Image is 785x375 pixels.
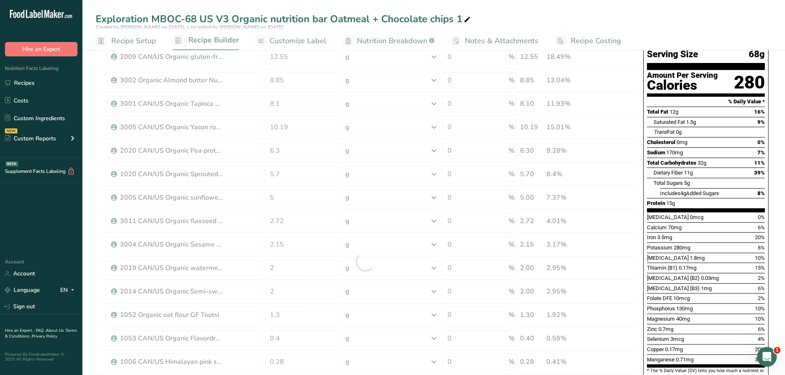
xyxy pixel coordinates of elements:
span: 1 [774,347,780,354]
span: 15g [666,200,675,206]
span: Copper [647,346,664,352]
a: Language [5,283,40,297]
span: Fat [654,129,675,135]
span: 15% [755,265,765,271]
div: NEW [5,128,17,133]
span: 11% [754,160,765,166]
span: 0g [676,129,682,135]
span: 6% [758,326,765,332]
span: Calcium [647,224,667,231]
span: 4% [758,336,765,342]
span: 0.17mg [679,265,696,271]
div: EN [60,285,77,295]
span: [MEDICAL_DATA] [647,255,689,261]
a: Privacy Policy [32,333,57,339]
div: 280 [734,72,765,93]
span: 3mcg [670,336,684,342]
span: 280mg [674,245,690,251]
span: Selenium [647,336,669,342]
span: 1.5g [686,119,696,125]
a: Hire an Expert . [5,328,34,333]
i: Trans [654,129,667,135]
span: [MEDICAL_DATA] [647,214,689,220]
span: 32g [698,160,706,166]
span: Manganese [647,356,675,363]
span: Cholesterol [647,139,675,145]
span: 170mg [666,149,683,156]
span: 10% [755,305,765,312]
span: 39% [754,170,765,176]
span: 11g [684,170,693,176]
span: Iron [647,234,656,240]
span: 0mcg [690,214,703,220]
span: 1.8mg [690,255,705,261]
span: Serving Size [647,49,698,60]
span: 6% [758,245,765,251]
span: 2% [758,275,765,281]
span: Includes Added Sugars [660,190,719,196]
span: 130mg [676,305,693,312]
iframe: Intercom live chat [757,347,777,367]
span: Zinc [647,326,657,332]
span: Saturated Fat [654,119,685,125]
div: Calories [647,79,718,91]
span: Folate DFE [647,295,672,301]
span: 2% [758,295,765,301]
div: BETA [5,161,18,166]
span: 5g [684,180,690,186]
span: Sodium [647,149,665,156]
span: 16% [754,109,765,115]
span: 0.17mg [665,346,683,352]
span: Created by [PERSON_NAME] on [DATE], Last edited by [PERSON_NAME] on [DATE] [96,24,284,30]
span: 6% [758,224,765,231]
span: Dietary Fiber [654,170,683,176]
div: Amount Per Serving [647,72,718,79]
span: Total Sugars [654,180,683,186]
span: 40mg [676,316,690,322]
span: 20% [755,346,765,352]
span: 0mg [677,139,687,145]
span: 20% [755,234,765,240]
span: 8% [757,190,765,196]
span: 9% [757,119,765,125]
section: % Daily Value * [647,97,765,107]
span: 68g [749,49,765,60]
span: 7% [757,149,765,156]
span: 0% [758,214,765,220]
span: 0% [757,139,765,145]
a: About Us . [46,328,66,333]
span: 1mg [701,285,712,291]
span: Protein [647,200,665,206]
a: FAQ . [36,328,46,333]
div: Custom Reports [5,134,56,143]
span: 0.03mg [701,275,719,281]
span: 6% [758,285,765,291]
a: Terms & Conditions . [5,328,77,339]
span: Magnesium [647,316,675,322]
button: Hire an Expert [5,42,77,56]
span: 0.7mg [658,326,673,332]
span: [MEDICAL_DATA] (B3) [647,285,700,291]
div: Powered By FoodLabelMaker © 2025 All Rights Reserved [5,352,77,362]
span: Total Fat [647,109,668,115]
span: 10% [755,255,765,261]
div: Exploration MBOC-68 US V3 Organic nutrition bar Oatmeal + Chocolate chips 1 [96,12,472,26]
span: 3.5mg [657,234,672,240]
span: 4g [680,190,686,196]
span: [MEDICAL_DATA] (B2) [647,275,700,281]
span: Potassium [647,245,673,251]
span: Phosphorus [647,305,675,312]
span: Thiamin (B1) [647,265,677,271]
span: 10mcg [673,295,690,301]
span: 12g [670,109,678,115]
span: 10% [755,316,765,322]
span: Total Carbohydrates [647,160,696,166]
span: 70mg [668,224,682,231]
span: 0.71mg [676,356,694,363]
span: 30% [755,356,765,363]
